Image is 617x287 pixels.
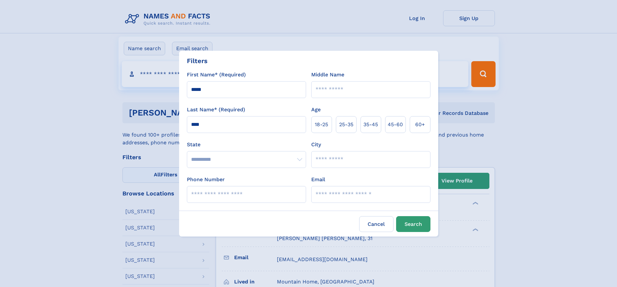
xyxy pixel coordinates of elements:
[315,121,328,128] span: 18‑25
[187,71,246,79] label: First Name* (Required)
[187,56,208,66] div: Filters
[359,216,394,232] label: Cancel
[187,141,306,149] label: State
[415,121,425,128] span: 60+
[311,106,321,114] label: Age
[311,176,325,183] label: Email
[187,176,225,183] label: Phone Number
[363,121,378,128] span: 35‑45
[187,106,245,114] label: Last Name* (Required)
[388,121,403,128] span: 45‑60
[311,141,321,149] label: City
[311,71,344,79] label: Middle Name
[396,216,430,232] button: Search
[339,121,353,128] span: 25‑35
